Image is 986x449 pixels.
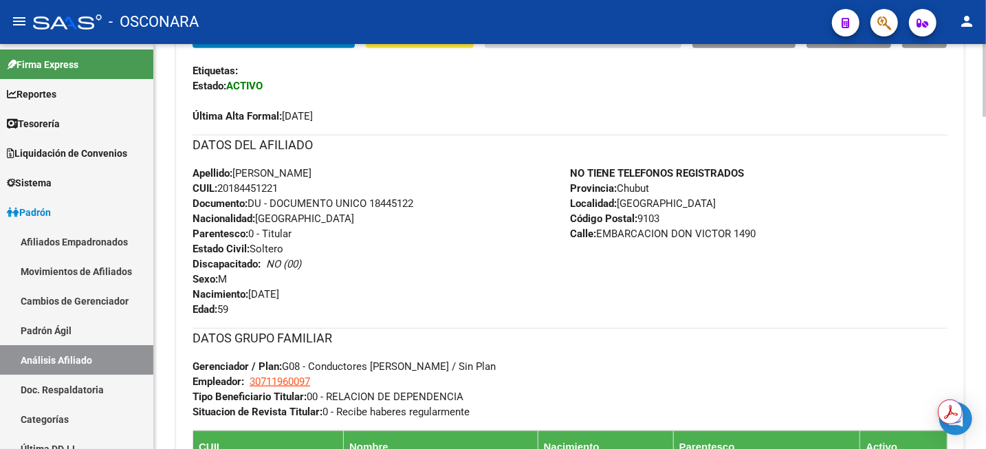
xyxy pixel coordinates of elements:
strong: CUIL: [193,182,217,195]
span: Liquidación de Convenios [7,146,127,161]
span: [GEOGRAPHIC_DATA] [193,212,354,225]
strong: Estado: [193,80,226,92]
span: Reportes [7,87,56,102]
strong: Nacimiento: [193,288,248,300]
strong: Edad: [193,303,217,316]
span: 0 - Recibe haberes regularmente [193,406,470,418]
strong: Parentesco: [193,228,248,240]
strong: Situacion de Revista Titular: [193,406,322,418]
strong: Calle: [570,228,596,240]
i: NO (00) [266,258,301,270]
strong: Tipo Beneficiario Titular: [193,391,307,403]
span: [DATE] [193,288,279,300]
span: Tesorería [7,116,60,131]
span: Chubut [570,182,649,195]
strong: Gerenciador / Plan: [193,360,282,373]
span: 00 - RELACION DE DEPENDENCIA [193,391,463,403]
strong: Estado Civil: [193,243,250,255]
span: DU - DOCUMENTO UNICO 18445122 [193,197,413,210]
span: 30711960097 [250,375,310,388]
span: Soltero [193,243,283,255]
strong: Nacionalidad: [193,212,255,225]
span: [DATE] [193,110,313,122]
span: EMBARCACION DON VICTOR 1490 [570,228,756,240]
strong: Discapacitado: [193,258,261,270]
span: [PERSON_NAME] [193,167,311,179]
span: 0 - Titular [193,228,292,240]
span: 20184451221 [193,182,278,195]
strong: Código Postal: [570,212,637,225]
mat-icon: menu [11,13,28,30]
h3: DATOS DEL AFILIADO [193,135,947,155]
span: [GEOGRAPHIC_DATA] [570,197,716,210]
strong: NO TIENE TELEFONOS REGISTRADOS [570,167,744,179]
span: 9103 [570,212,659,225]
strong: Documento: [193,197,248,210]
strong: ACTIVO [226,80,263,92]
span: G08 - Conductores [PERSON_NAME] / Sin Plan [193,360,496,373]
span: 59 [193,303,228,316]
strong: Apellido: [193,167,232,179]
span: - OSCONARA [109,7,199,37]
span: Sistema [7,175,52,190]
strong: Provincia: [570,182,617,195]
strong: Última Alta Formal: [193,110,282,122]
strong: Etiquetas: [193,65,238,77]
strong: Sexo: [193,273,218,285]
span: Padrón [7,205,51,220]
span: M [193,273,227,285]
span: Firma Express [7,57,78,72]
strong: Localidad: [570,197,617,210]
h3: DATOS GRUPO FAMILIAR [193,329,947,348]
mat-icon: person [958,13,975,30]
strong: Empleador: [193,375,244,388]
